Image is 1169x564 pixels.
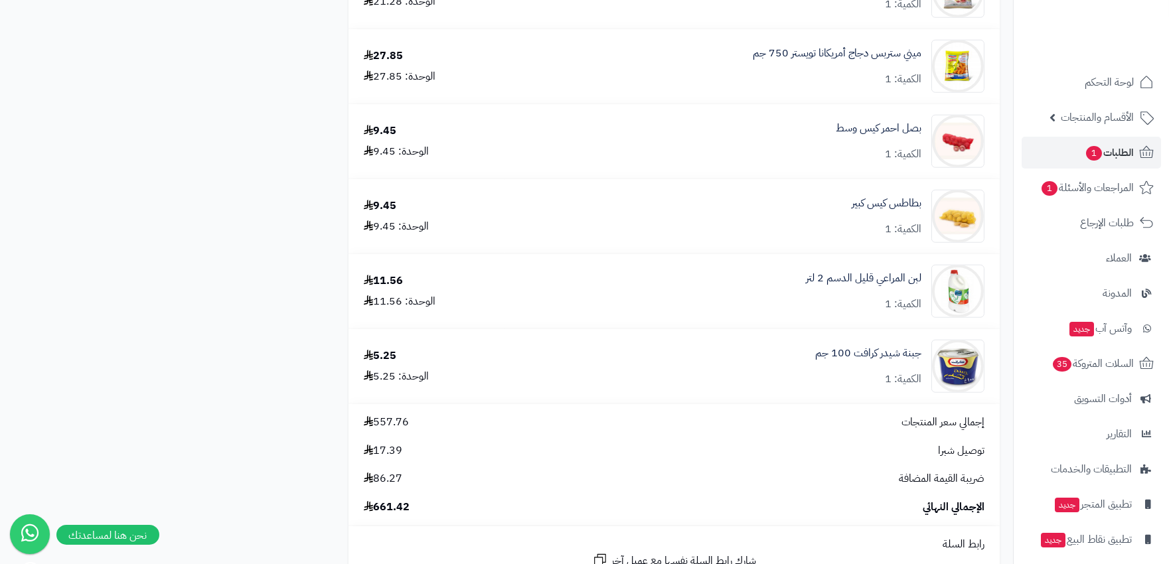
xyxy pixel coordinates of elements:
[1042,181,1057,196] span: 1
[1022,348,1161,380] a: السلات المتروكة35
[1022,453,1161,485] a: التطبيقات والخدمات
[1103,284,1132,303] span: المدونة
[1052,354,1134,373] span: السلات المتروكة
[1041,533,1065,547] span: جديد
[364,69,435,84] div: الوحدة: 27.85
[885,297,921,312] div: الكمية: 1
[1074,389,1132,408] span: أدوات التسويق
[885,147,921,162] div: الكمية: 1
[1022,418,1161,450] a: التقارير
[1068,319,1132,338] span: وآتس آب
[1080,214,1134,232] span: طلبات الإرجاع
[1022,488,1161,520] a: تطبيق المتجرجديد
[1022,207,1161,239] a: طلبات الإرجاع
[1085,73,1134,92] span: لوحة التحكم
[1022,242,1161,274] a: العملاء
[1106,249,1132,267] span: العملاء
[806,271,921,286] a: لبن المراعي قليل الدسم 2 لتر
[364,369,429,384] div: الوحدة: 5.25
[932,265,984,318] img: 1674485596-%D8%A7%D9%84%D8%AA%D9%82%D8%A7%D8%B7%20%D8%A7%D9%84%D9%88%D9%8A%D8%A8_23-1-2023_175120...
[364,273,403,289] div: 11.56
[364,219,429,234] div: الوحدة: 9.45
[1079,37,1156,65] img: logo-2.png
[354,537,994,552] div: رابط السلة
[364,348,396,364] div: 5.25
[932,40,984,93] img: 1511abb945b854e0e501f9d75add484aa96c-90x90.jpg
[364,500,410,515] span: 661.42
[364,415,409,430] span: 557.76
[364,123,396,139] div: 9.45
[901,415,984,430] span: إجمالي سعر المنتجات
[1040,530,1132,549] span: تطبيق نقاط البيع
[364,294,435,309] div: الوحدة: 11.56
[1022,313,1161,344] a: وآتس آبجديد
[899,471,984,486] span: ضريبة القيمة المضافة
[1069,322,1094,336] span: جديد
[815,346,921,361] a: جبنة شيدر كرافت 100 جم
[1022,66,1161,98] a: لوحة التحكم
[1051,460,1132,478] span: التطبيقات والخدمات
[1053,495,1132,514] span: تطبيق المتجر
[932,340,984,393] img: 1674483997-%D8%A7%D9%84%D8%AA%D9%82%D8%A7%D8%B7%20%D8%A7%D9%84%D9%88%D9%8A%D8%A8_23-1-2023_172433...
[364,144,429,159] div: الوحدة: 9.45
[1107,425,1132,443] span: التقارير
[1055,498,1079,512] span: جديد
[1061,108,1134,127] span: الأقسام والمنتجات
[1022,172,1161,204] a: المراجعات والأسئلة1
[364,198,396,214] div: 9.45
[1022,137,1161,169] a: الطلبات1
[923,500,984,515] span: الإجمالي النهائي
[885,72,921,87] div: الكمية: 1
[885,372,921,387] div: الكمية: 1
[932,190,984,243] img: 1666599675-T3d0rtB3aFlDliulYIoWoCQPmIAqVYuBESrbZnuV-90x90.jpg
[1085,143,1134,162] span: الطلبات
[1053,357,1071,372] span: 35
[753,46,921,61] a: ميني ستربس دجاج أمريكانا تويستر 750 جم
[364,48,403,64] div: 27.85
[932,115,984,168] img: 1676798162-CMSb6HZRNxwPb0264Yz8pDNjuFHfpP4yhjy0fW6A-90x90.jpg
[938,443,984,458] span: توصيل شبرا
[1086,146,1102,161] span: 1
[1022,277,1161,309] a: المدونة
[1040,178,1134,197] span: المراجعات والأسئلة
[364,471,402,486] span: 86.27
[836,121,921,136] a: بصل احمر كيس وسط
[885,222,921,237] div: الكمية: 1
[1022,524,1161,555] a: تطبيق نقاط البيعجديد
[1022,383,1161,415] a: أدوات التسويق
[364,443,402,458] span: 17.39
[852,196,921,211] a: بطاطس كيس كبير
